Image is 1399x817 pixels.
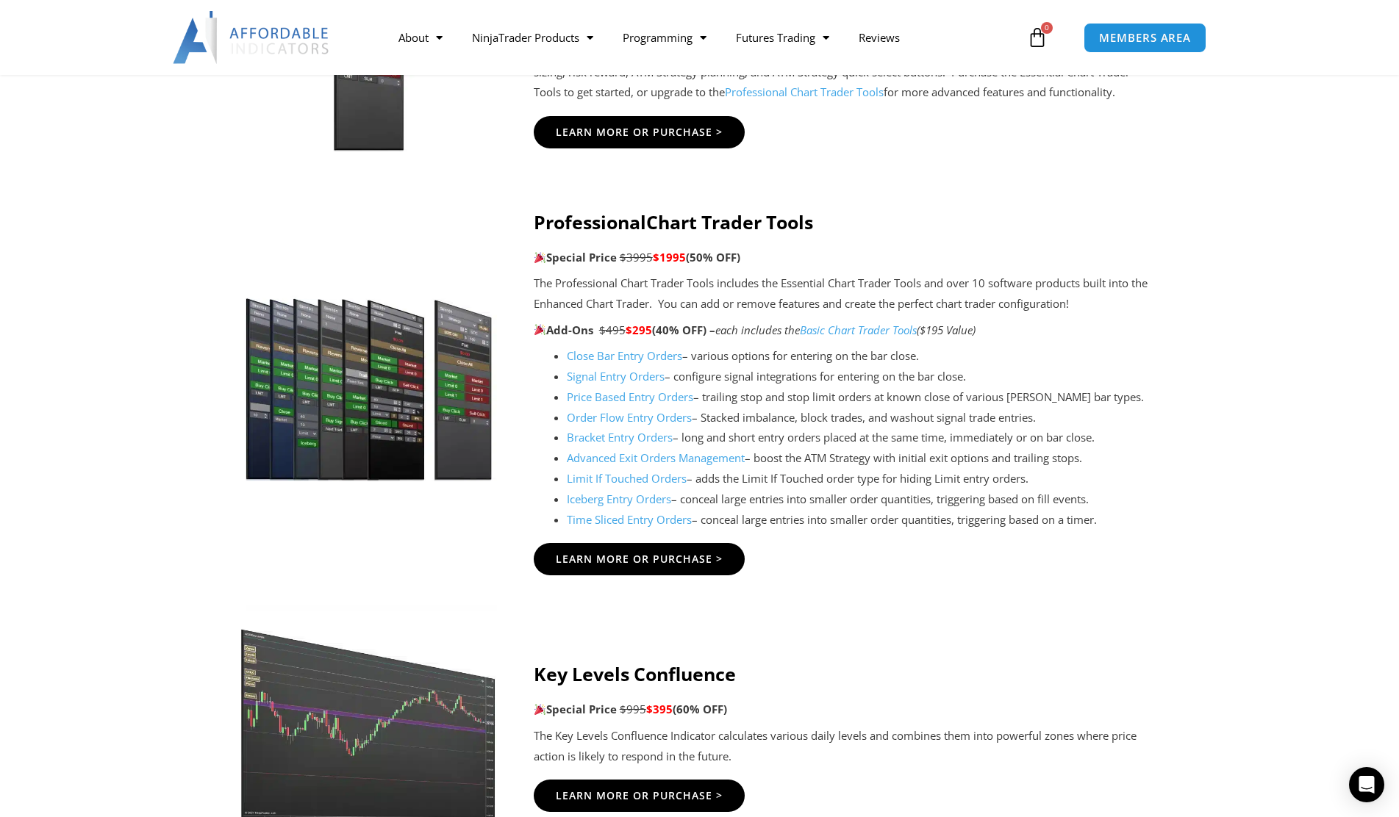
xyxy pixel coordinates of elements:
[715,323,976,337] i: each includes the ($195 Value)
[1005,16,1070,59] a: 0
[556,127,723,137] span: Learn More Or Purchase >
[1041,22,1053,34] span: 0
[534,702,617,716] strong: Special Price
[534,543,745,575] a: Learn More Or Purchase >
[240,261,497,481] img: ProfessionalToolsBundlePagejpg | Affordable Indicators – NinjaTrader
[567,389,693,404] a: Price Based Entry Orders
[1099,32,1191,43] span: MEMBERS AREA
[567,346,1159,367] li: – various options for entering on the bar close.
[686,250,740,264] b: (50% OFF)
[608,21,721,54] a: Programming
[1349,767,1384,802] div: Open Intercom Messenger
[567,387,1159,408] li: – trailing stop and stop limit orders at known close of various [PERSON_NAME] bar types.
[567,492,671,506] a: Iceberg Entry Orders
[534,704,545,715] img: 🎉
[800,323,917,337] a: Basic Chart Trader Tools
[534,250,617,264] strong: Special Price
[556,791,723,801] span: Learn More Or Purchase >
[567,367,1159,387] li: – configure signal integrations for entering on the bar close.
[534,324,545,335] img: 🎉
[173,11,331,64] img: LogoAI | Affordable Indicators – NinjaTrader
[567,512,692,527] a: Time Sliced Entry Orders
[567,469,1159,489] li: – adds the Limit If Touched order type for hiding Limit entry orders.
[384,21,457,54] a: About
[534,273,1159,314] p: The Professional Chart Trader Tools includes the Essential Chart Trader Tools and over 10 softwar...
[567,408,1159,428] li: – Stacked imbalance, block trades, and washout signal trade entries.
[646,209,813,234] strong: Chart Trader Tools
[556,554,723,564] span: Learn More Or Purchase >
[620,702,646,716] span: $995
[567,448,1159,469] li: – boost the ATM Strategy with initial exit options and trailing stops.
[844,21,915,54] a: Reviews
[567,428,1159,448] li: – long and short entry orders placed at the same time, immediately or on bar close.
[534,323,593,337] strong: Add-Ons
[567,369,665,384] a: Signal Entry Orders
[534,780,745,812] a: Learn More Or Purchase >
[653,250,686,264] span: $1995
[567,348,682,363] a: Close Bar Entry Orders
[457,21,608,54] a: NinjaTrader Products
[567,410,692,425] a: Order Flow Entry Orders
[673,702,727,716] b: (60% OFF)
[721,21,844,54] a: Futures Trading
[652,323,715,337] b: (40% OFF) –
[534,116,745,148] a: Learn More Or Purchase >
[384,21,1023,54] nav: Menu
[567,430,673,445] a: Bracket Entry Orders
[646,702,673,716] span: $395
[534,726,1159,767] p: The Key Levels Confluence Indicator calculates various daily levels and combines them into powerf...
[626,323,652,337] span: $295
[620,250,653,264] span: $3995
[599,323,626,337] span: $495
[534,661,736,686] strong: Key Levels Confluence
[1084,23,1206,53] a: MEMBERS AREA
[567,450,745,465] a: Advanced Exit Orders Management
[567,489,1159,510] li: – conceal large entries into smaller order quantities, triggering based on fill events.
[567,510,1159,530] li: – conceal large entries into smaller order quantities, triggering based on a timer.
[534,252,545,263] img: 🎉
[567,471,687,486] a: Limit If Touched Orders
[534,211,1159,233] h4: Professional
[725,84,884,99] a: Professional Chart Trader Tools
